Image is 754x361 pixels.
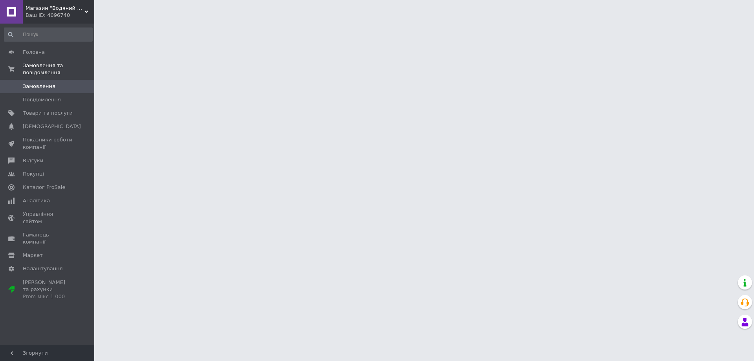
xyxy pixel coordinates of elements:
span: Управління сайтом [23,211,73,225]
span: Гаманець компанії [23,231,73,246]
span: Повідомлення [23,96,61,103]
span: Відгуки [23,157,43,164]
span: Замовлення та повідомлення [23,62,94,76]
span: [PERSON_NAME] та рахунки [23,279,73,301]
input: Пошук [4,27,93,42]
div: Prom мікс 1 000 [23,293,73,300]
span: Налаштування [23,265,63,272]
div: Ваш ID: 4096740 [26,12,94,19]
span: Замовлення [23,83,55,90]
span: Покупці [23,170,44,178]
span: Каталог ProSale [23,184,65,191]
span: Головна [23,49,45,56]
span: Аналітика [23,197,50,204]
span: [DEMOGRAPHIC_DATA] [23,123,81,130]
span: Магазин "Водяний Контур" [26,5,84,12]
span: Показники роботи компанії [23,136,73,150]
span: Маркет [23,252,43,259]
span: Товари та послуги [23,110,73,117]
